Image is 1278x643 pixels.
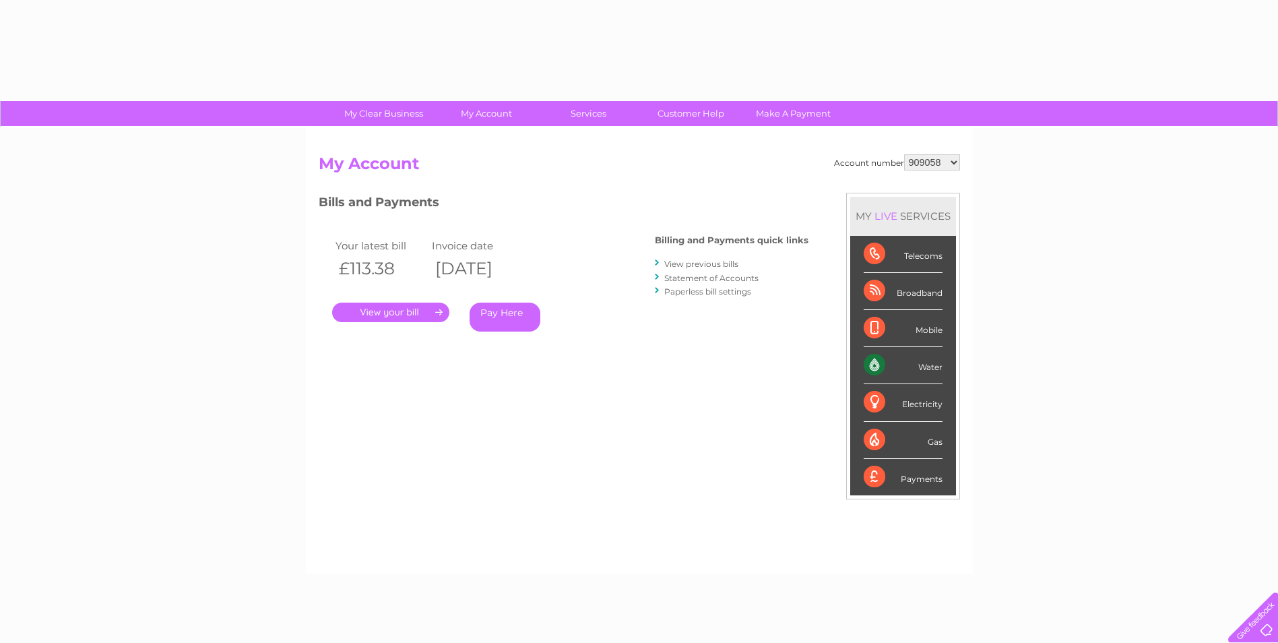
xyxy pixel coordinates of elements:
[864,236,942,273] div: Telecoms
[850,197,956,235] div: MY SERVICES
[470,303,540,332] a: Pay Here
[664,286,751,297] a: Paperless bill settings
[864,310,942,347] div: Mobile
[533,101,644,126] a: Services
[428,255,525,282] th: [DATE]
[864,459,942,495] div: Payments
[864,422,942,459] div: Gas
[664,273,759,283] a: Statement of Accounts
[864,384,942,421] div: Electricity
[635,101,746,126] a: Customer Help
[430,101,542,126] a: My Account
[319,193,808,216] h3: Bills and Payments
[328,101,439,126] a: My Clear Business
[332,255,429,282] th: £113.38
[428,237,525,255] td: Invoice date
[834,154,960,171] div: Account number
[864,347,942,384] div: Water
[872,210,900,222] div: LIVE
[864,273,942,310] div: Broadband
[655,235,808,245] h4: Billing and Payments quick links
[738,101,849,126] a: Make A Payment
[319,154,960,180] h2: My Account
[332,237,429,255] td: Your latest bill
[664,259,738,269] a: View previous bills
[332,303,449,322] a: .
